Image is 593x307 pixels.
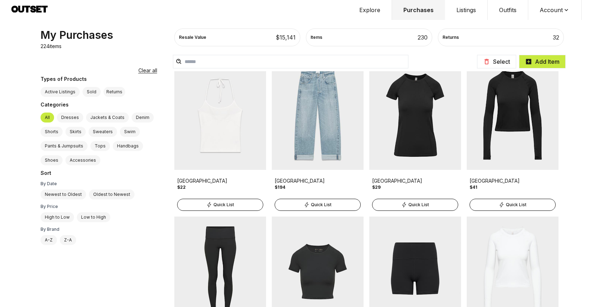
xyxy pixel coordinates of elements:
[369,197,461,211] a: Quick List
[372,184,381,190] div: $29
[179,35,206,40] div: Resale Value
[372,177,458,184] div: [GEOGRAPHIC_DATA]
[41,113,54,123] label: All
[369,61,461,170] img: Product Image
[77,212,110,222] label: Low to High
[41,43,62,50] p: 224 items
[41,181,157,187] div: By Date
[443,35,459,40] div: Returns
[41,127,63,137] label: Shorts
[41,76,157,84] div: Types of Products
[86,113,129,123] label: Jackets & Coats
[276,33,296,42] div: $ 15,141
[470,177,556,184] div: [GEOGRAPHIC_DATA]
[41,204,157,209] div: By Price
[138,67,157,74] button: Clear all
[60,235,76,245] label: Z-A
[41,235,57,245] label: A-Z
[113,141,143,151] label: Handbags
[467,61,558,170] img: Product Image
[177,184,186,190] div: $22
[65,127,86,137] label: Skirts
[65,155,100,165] label: Accessories
[41,189,86,199] label: Newest to Oldest
[311,35,322,40] div: Items
[104,87,125,97] button: Returns
[213,202,234,208] span: Quick List
[132,113,154,123] label: Denim
[41,155,63,165] label: Shoes
[467,61,558,211] a: Product Image[GEOGRAPHIC_DATA]$41Quick List
[57,113,83,123] label: Dresses
[41,87,80,97] label: Active Listings
[369,61,461,211] a: Product Image[GEOGRAPHIC_DATA]$29Quick List
[311,202,332,208] span: Quick List
[120,127,140,137] label: Swim
[272,61,364,211] a: Product Image[GEOGRAPHIC_DATA]$194Quick List
[177,177,263,184] div: [GEOGRAPHIC_DATA]
[553,33,559,42] div: 32
[90,141,110,151] label: Tops
[467,197,558,211] a: Quick List
[89,189,134,199] label: Oldest to Newest
[272,61,364,170] img: Product Image
[41,212,74,222] label: High to Low
[41,101,157,110] div: Categories
[83,87,101,97] label: Sold
[174,61,266,170] img: Product Image
[477,55,516,68] button: Select
[275,184,285,190] div: $194
[470,184,477,190] div: $41
[41,28,113,41] div: My Purchases
[174,61,266,211] a: Product Image[GEOGRAPHIC_DATA]$22Quick List
[41,141,88,151] label: Pants & Jumpsuits
[506,202,526,208] span: Quick List
[41,227,157,232] div: By Brand
[519,55,566,68] button: Add Item
[275,177,361,184] div: [GEOGRAPHIC_DATA]
[418,33,428,42] div: 230
[174,197,266,211] a: Quick List
[408,202,429,208] span: Quick List
[272,197,364,211] a: Quick List
[41,170,157,178] div: Sort
[89,127,117,137] label: Sweaters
